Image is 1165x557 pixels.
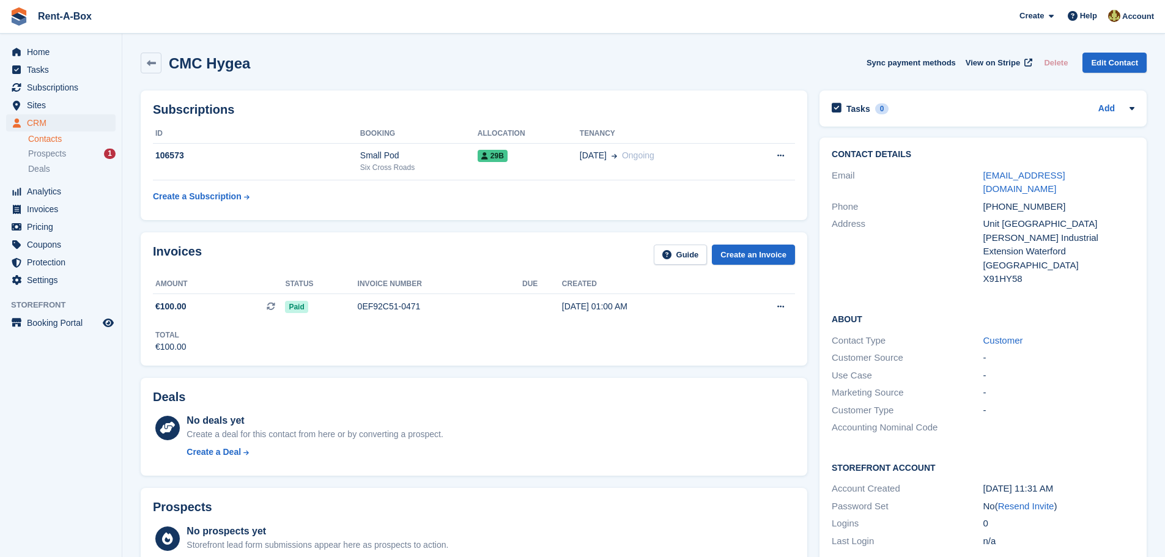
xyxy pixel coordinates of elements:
[360,124,478,144] th: Booking
[983,404,1134,418] div: -
[983,200,1134,214] div: [PHONE_NUMBER]
[983,386,1134,400] div: -
[712,245,795,265] a: Create an Invoice
[983,534,1134,548] div: n/a
[562,300,730,313] div: [DATE] 01:00 AM
[155,341,187,353] div: €100.00
[983,351,1134,365] div: -
[832,421,983,435] div: Accounting Nominal Code
[360,162,478,173] div: Six Cross Roads
[187,446,241,459] div: Create a Deal
[6,114,116,131] a: menu
[832,500,983,514] div: Password Set
[10,7,28,26] img: stora-icon-8386f47178a22dfd0bd8f6a31ec36ba5ce8667c1dd55bd0f319d3a0aa187defe.svg
[6,61,116,78] a: menu
[832,334,983,348] div: Contact Type
[832,386,983,400] div: Marketing Source
[832,351,983,365] div: Customer Source
[153,275,285,294] th: Amount
[867,53,956,73] button: Sync payment methods
[285,275,357,294] th: Status
[983,259,1134,273] div: [GEOGRAPHIC_DATA]
[6,43,116,61] a: menu
[832,217,983,286] div: Address
[153,149,360,162] div: 106573
[846,103,870,114] h2: Tasks
[27,114,100,131] span: CRM
[153,103,795,117] h2: Subscriptions
[832,312,1134,325] h2: About
[6,271,116,289] a: menu
[832,517,983,531] div: Logins
[6,201,116,218] a: menu
[832,369,983,383] div: Use Case
[27,218,100,235] span: Pricing
[358,300,522,313] div: 0EF92C51-0471
[6,183,116,200] a: menu
[104,149,116,159] div: 1
[360,149,478,162] div: Small Pod
[1122,10,1154,23] span: Account
[187,524,448,539] div: No prospects yet
[983,170,1065,194] a: [EMAIL_ADDRESS][DOMAIN_NAME]
[33,6,97,26] a: Rent-A-Box
[153,245,202,265] h2: Invoices
[6,218,116,235] a: menu
[27,61,100,78] span: Tasks
[153,390,185,404] h2: Deals
[187,428,443,441] div: Create a deal for this contact from here or by converting a prospect.
[654,245,708,265] a: Guide
[27,314,100,331] span: Booking Portal
[875,103,889,114] div: 0
[1098,102,1115,116] a: Add
[27,97,100,114] span: Sites
[1108,10,1120,22] img: Mairead Collins
[983,272,1134,286] div: X91HY58
[28,163,116,175] a: Deals
[358,275,522,294] th: Invoice number
[27,236,100,253] span: Coupons
[998,501,1054,511] a: Resend Invite
[27,79,100,96] span: Subscriptions
[983,217,1134,231] div: Unit [GEOGRAPHIC_DATA]
[983,517,1134,531] div: 0
[832,404,983,418] div: Customer Type
[27,254,100,271] span: Protection
[6,314,116,331] a: menu
[28,133,116,145] a: Contacts
[832,200,983,214] div: Phone
[1082,53,1147,73] a: Edit Contact
[522,275,562,294] th: Due
[28,147,116,160] a: Prospects 1
[983,369,1134,383] div: -
[832,461,1134,473] h2: Storefront Account
[28,148,66,160] span: Prospects
[832,150,1134,160] h2: Contact Details
[153,124,360,144] th: ID
[832,169,983,196] div: Email
[28,163,50,175] span: Deals
[6,97,116,114] a: menu
[1039,53,1073,73] button: Delete
[153,190,242,203] div: Create a Subscription
[1019,10,1044,22] span: Create
[285,301,308,313] span: Paid
[622,150,654,160] span: Ongoing
[983,482,1134,496] div: [DATE] 11:31 AM
[27,183,100,200] span: Analytics
[966,57,1020,69] span: View on Stripe
[27,201,100,218] span: Invoices
[101,315,116,330] a: Preview store
[155,330,187,341] div: Total
[983,231,1134,259] div: [PERSON_NAME] Industrial Extension Waterford
[478,150,508,162] span: 29B
[832,482,983,496] div: Account Created
[1080,10,1097,22] span: Help
[27,271,100,289] span: Settings
[187,413,443,428] div: No deals yet
[983,335,1023,345] a: Customer
[187,539,448,551] div: Storefront lead form submissions appear here as prospects to action.
[153,185,250,208] a: Create a Subscription
[27,43,100,61] span: Home
[169,55,250,72] h2: CMC Hygea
